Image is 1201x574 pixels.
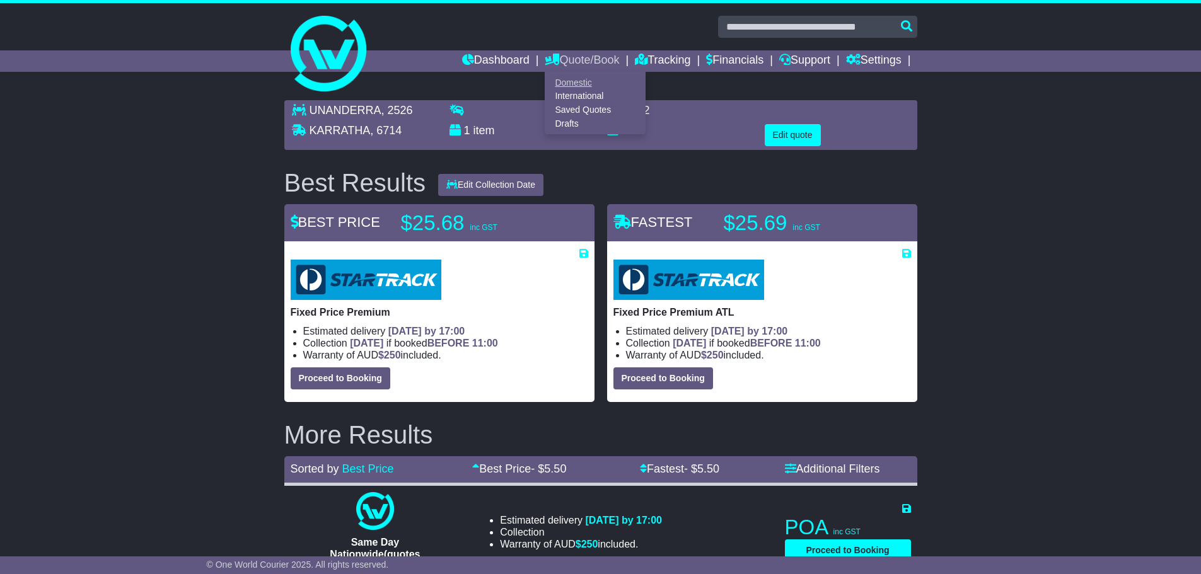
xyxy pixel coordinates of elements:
[724,210,881,236] p: $25.69
[473,124,495,137] span: item
[581,539,598,549] span: 250
[278,169,432,197] div: Best Results
[291,260,441,300] img: StarTrack: Fixed Price Premium
[350,338,383,348] span: [DATE]
[350,338,497,348] span: if booked
[464,124,470,137] span: 1
[384,350,401,360] span: 250
[673,338,706,348] span: [DATE]
[544,462,566,475] span: 5.50
[401,210,559,236] p: $25.68
[207,560,389,570] span: © One World Courier 2025. All rights reserved.
[500,514,662,526] li: Estimated delivery
[291,367,390,389] button: Proceed to Booking
[470,223,497,232] span: inc GST
[626,325,911,337] li: Estimated delivery
[793,223,820,232] span: inc GST
[427,338,470,348] span: BEFORE
[673,338,820,348] span: if booked
[330,537,420,571] span: Same Day Nationwide(quotes take 0.5-1 hour)
[303,337,588,349] li: Collection
[381,104,413,117] span: , 2526
[472,462,566,475] a: Best Price- $5.50
[303,349,588,361] li: Warranty of AUD included.
[697,462,719,475] span: 5.50
[370,124,402,137] span: , 6714
[342,462,394,475] a: Best Price
[640,462,719,475] a: Fastest- $5.50
[585,515,662,525] span: [DATE] by 17:00
[701,350,724,360] span: $
[291,306,588,318] p: Fixed Price Premium
[613,306,911,318] p: Fixed Price Premium ATL
[707,350,724,360] span: 250
[765,124,821,146] button: Edit quote
[291,462,339,475] span: Sorted by
[613,214,693,230] span: FASTEST
[545,89,645,103] a: International
[545,72,646,134] div: Quote/Book
[545,50,619,72] a: Quote/Book
[545,103,645,117] a: Saved Quotes
[785,539,911,561] button: Proceed to Booking
[795,338,821,348] span: 11:00
[626,337,911,349] li: Collection
[462,50,530,72] a: Dashboard
[284,421,917,449] h2: More Results
[833,527,861,536] span: inc GST
[622,124,628,137] span: 2
[545,76,645,89] a: Domestic
[779,50,830,72] a: Support
[613,367,713,389] button: Proceed to Booking
[711,326,788,336] span: [DATE] by 17:00
[785,515,911,540] p: POA
[500,538,662,550] li: Warranty of AUD included.
[846,50,902,72] a: Settings
[438,174,543,196] button: Edit Collection Date
[706,50,763,72] a: Financials
[626,349,911,361] li: Warranty of AUD included.
[750,338,792,348] span: BEFORE
[684,462,719,475] span: - $
[291,214,380,230] span: BEST PRICE
[785,462,880,475] a: Additional Filters
[472,338,498,348] span: 11:00
[356,492,394,530] img: One World Courier: Same Day Nationwide(quotes take 0.5-1 hour)
[531,462,566,475] span: - $
[613,260,764,300] img: StarTrack: Fixed Price Premium ATL
[500,526,662,538] li: Collection
[303,325,588,337] li: Estimated delivery
[388,326,465,336] span: [DATE] by 17:00
[576,539,598,549] span: $
[545,117,645,130] a: Drafts
[378,350,401,360] span: $
[635,50,690,72] a: Tracking
[310,124,371,137] span: KARRATHA
[310,104,381,117] span: UNANDERRA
